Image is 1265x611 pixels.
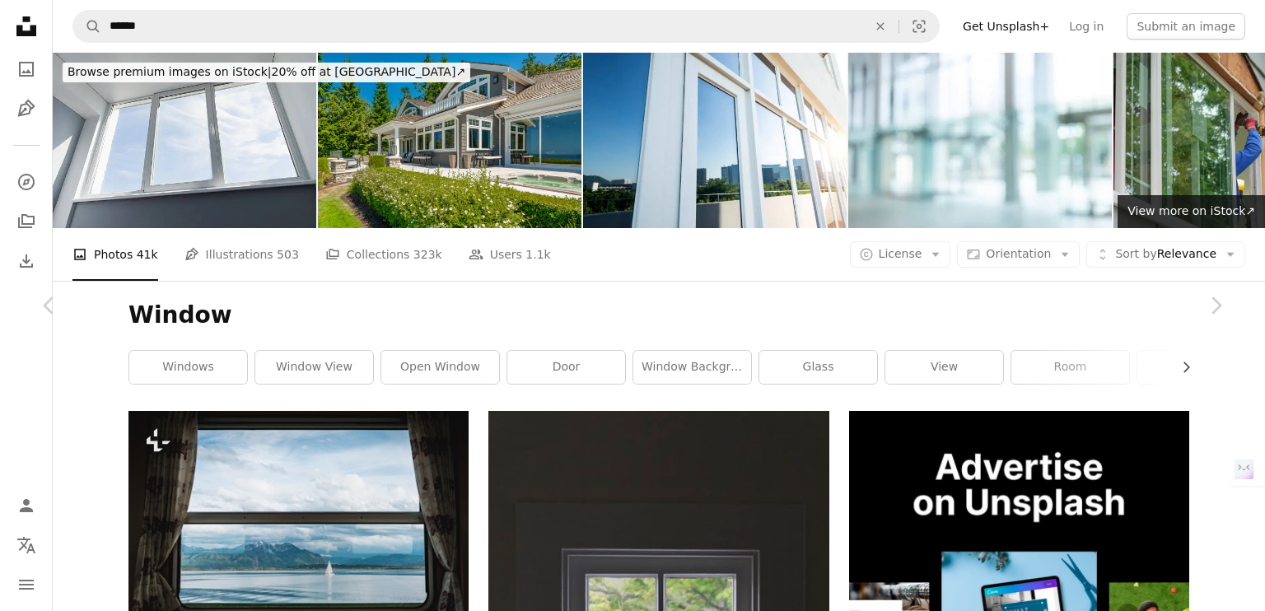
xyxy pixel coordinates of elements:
[325,228,442,281] a: Collections 323k
[53,53,480,92] a: Browse premium images on iStock|20% off at [GEOGRAPHIC_DATA]↗
[899,11,939,42] button: Visual search
[68,65,271,78] span: Browse premium images on iStock |
[10,568,43,601] button: Menu
[1115,247,1156,260] span: Sort by
[255,351,373,384] a: window view
[10,92,43,125] a: Illustrations
[1059,13,1113,40] a: Log in
[633,351,751,384] a: window background
[1127,204,1255,217] span: View more on iStock ↗
[957,241,1080,268] button: Orientation
[129,351,247,384] a: windows
[10,529,43,562] button: Language
[953,13,1059,40] a: Get Unsplash+
[128,517,469,532] a: a window with a view of a lake and mountains
[184,228,299,281] a: Illustrations 503
[759,351,877,384] a: glass
[1115,246,1216,263] span: Relevance
[986,247,1051,260] span: Orientation
[848,53,1112,228] img: Glass-fronted lobby with blurred background.
[53,53,316,228] img: Window on balcony
[10,166,43,198] a: Explore
[862,11,899,42] button: Clear
[128,301,1189,330] h1: Window
[73,11,101,42] button: Search Unsplash
[10,53,43,86] a: Photos
[1011,351,1129,384] a: room
[413,245,442,264] span: 323k
[1118,195,1265,228] a: View more on iStock↗
[885,351,1003,384] a: view
[381,351,499,384] a: open window
[318,53,581,228] img: Beautifully remodelled residential home in pacific northwest waterfront ocean view with expansive...
[68,65,465,78] span: 20% off at [GEOGRAPHIC_DATA] ↗
[1086,241,1245,268] button: Sort byRelevance
[10,205,43,238] a: Collections
[1166,226,1265,385] a: Next
[277,245,299,264] span: 503
[469,228,551,281] a: Users 1.1k
[1137,351,1255,384] a: wall
[10,489,43,522] a: Log in / Sign up
[583,53,847,228] img: Glass walls of modern office building
[850,241,951,268] button: License
[1127,13,1245,40] button: Submit an image
[525,245,550,264] span: 1.1k
[879,247,922,260] span: License
[507,351,625,384] a: door
[72,10,940,43] form: Find visuals sitewide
